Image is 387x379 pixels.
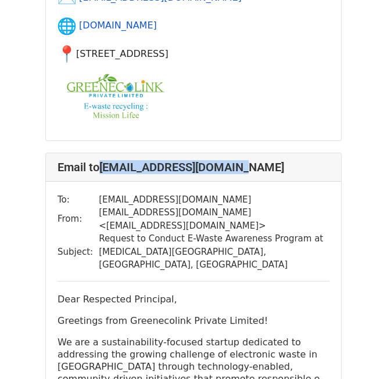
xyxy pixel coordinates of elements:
[58,193,99,207] td: To:
[58,73,174,120] img: AIorK4yTiw3jveHCJ9YN2fnGIAo00y5773kvRiolaLhmE9whMPctOg-zMHt7sQYAF96p_ae-xvDJjM8MJqUu
[58,45,76,63] img: 📍
[79,20,157,31] a: [DOMAIN_NAME]
[58,293,329,305] p: Dear Respected Principal,
[58,315,329,327] p: Greetings from Greenecolink Private Limited!
[58,45,329,63] p: [STREET_ADDRESS]
[58,160,329,174] h4: Email to [EMAIL_ADDRESS][DOMAIN_NAME]
[329,323,387,379] iframe: Chat Widget
[58,232,99,272] td: Subject:
[58,17,76,35] img: 🌐
[99,232,329,272] td: Request to Conduct E-Waste Awareness Program at [MEDICAL_DATA][GEOGRAPHIC_DATA], [GEOGRAPHIC_DATA...
[99,206,329,232] td: [EMAIL_ADDRESS][DOMAIN_NAME] < [EMAIL_ADDRESS][DOMAIN_NAME] >
[58,206,99,232] td: From:
[99,193,329,207] td: [EMAIL_ADDRESS][DOMAIN_NAME]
